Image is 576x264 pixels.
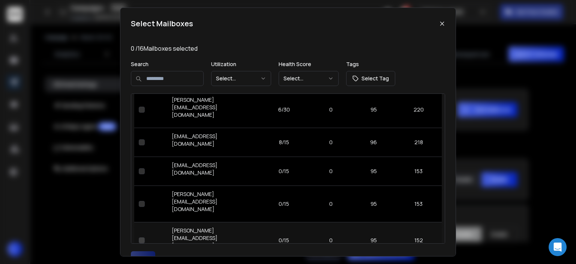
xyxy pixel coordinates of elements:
[346,60,395,68] p: Tags
[131,44,445,53] p: 0 / 16 Mailboxes selected
[131,60,204,68] p: Search
[279,60,339,68] p: Health Score
[279,71,339,86] button: Select...
[549,238,567,256] div: Open Intercom Messenger
[346,71,395,86] button: Select Tag
[131,18,193,29] h1: Select Mailboxes
[211,71,271,86] button: Select...
[211,60,271,68] p: Utilization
